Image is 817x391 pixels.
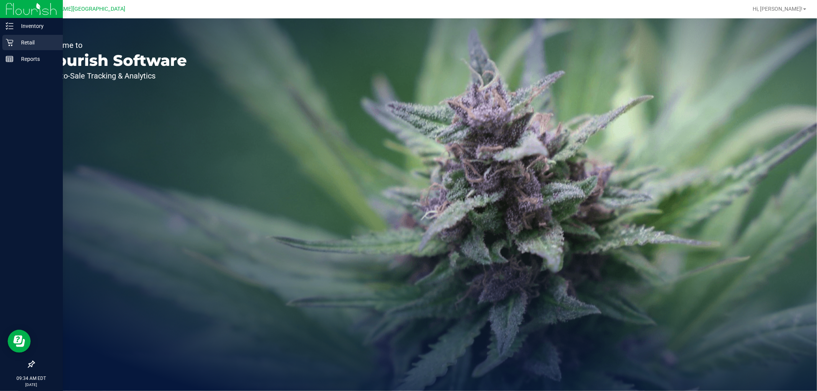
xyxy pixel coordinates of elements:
inline-svg: Reports [6,55,13,63]
p: Seed-to-Sale Tracking & Analytics [41,72,187,80]
inline-svg: Retail [6,39,13,46]
span: [PERSON_NAME][GEOGRAPHIC_DATA] [31,6,126,12]
inline-svg: Inventory [6,22,13,30]
p: 09:34 AM EDT [3,375,59,382]
iframe: Resource center [8,330,31,353]
p: Retail [13,38,59,47]
p: Inventory [13,21,59,31]
p: Welcome to [41,41,187,49]
p: [DATE] [3,382,59,388]
span: Hi, [PERSON_NAME]! [753,6,802,12]
p: Flourish Software [41,53,187,68]
p: Reports [13,54,59,64]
